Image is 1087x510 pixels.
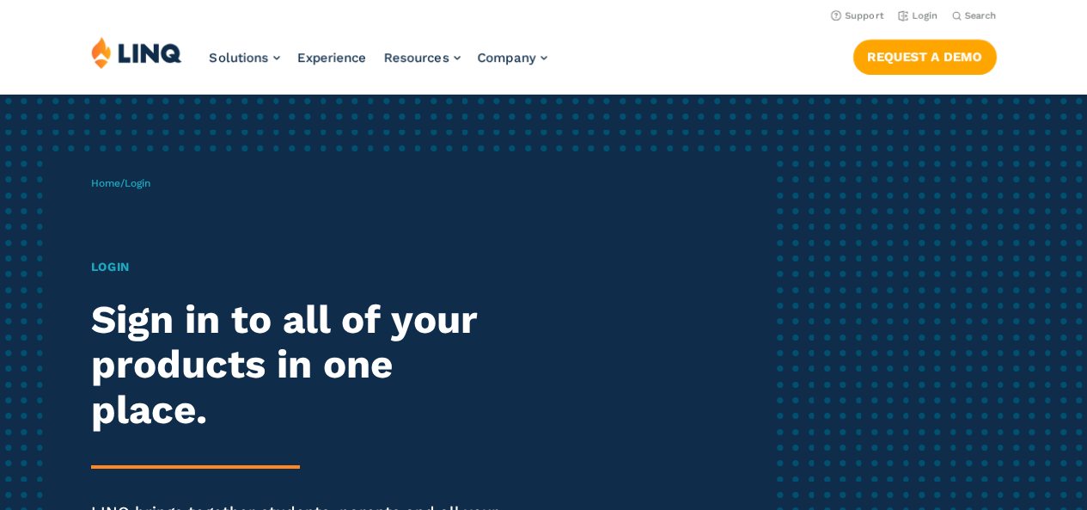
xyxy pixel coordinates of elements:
[478,50,547,65] a: Company
[210,50,280,65] a: Solutions
[384,50,461,65] a: Resources
[91,36,182,69] img: LINQ | K‑12 Software
[91,177,150,189] span: /
[210,36,547,93] nav: Primary Navigation
[125,177,150,189] span: Login
[478,50,536,65] span: Company
[91,258,510,276] h1: Login
[898,10,938,22] a: Login
[853,40,997,74] a: Request a Demo
[853,36,997,74] nav: Button Navigation
[91,298,510,433] h2: Sign in to all of your products in one place.
[965,10,997,22] span: Search
[297,50,367,65] a: Experience
[952,9,997,22] button: Open Search Bar
[831,10,884,22] a: Support
[210,50,269,65] span: Solutions
[91,177,120,189] a: Home
[384,50,449,65] span: Resources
